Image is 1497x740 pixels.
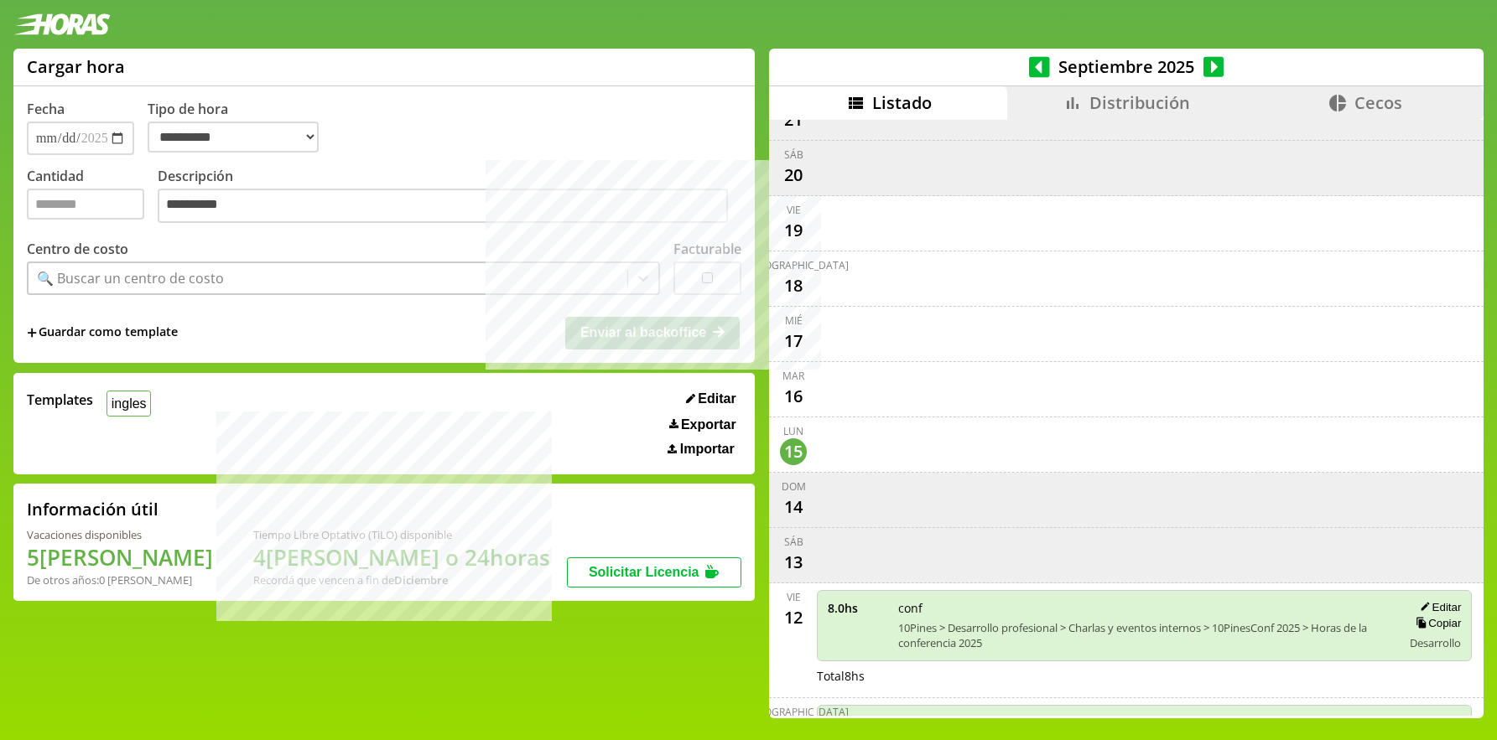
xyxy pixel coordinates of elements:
[898,715,1390,731] span: orga conf
[782,369,804,383] div: mar
[780,494,807,520] div: 14
[769,120,1484,716] div: scrollable content
[780,272,807,299] div: 18
[27,498,159,520] h2: Información útil
[27,391,93,409] span: Templates
[148,100,332,155] label: Tipo de hora
[738,258,849,272] div: [DEMOGRAPHIC_DATA]
[784,147,803,162] div: sáb
[780,328,807,354] div: 17
[27,240,128,258] label: Centro de costo
[673,240,741,258] label: Facturable
[27,55,125,78] h1: Cargar hora
[780,162,807,189] div: 20
[787,590,801,604] div: vie
[394,572,448,587] b: Diciembre
[1415,715,1461,729] button: Editar
[158,167,741,228] label: Descripción
[158,189,728,224] textarea: Descripción
[780,549,807,576] div: 13
[780,604,807,631] div: 12
[27,542,213,572] h1: 5 [PERSON_NAME]
[1354,91,1402,114] span: Cecos
[27,527,213,542] div: Vacaciones disponibles
[898,620,1390,650] span: 10Pines > Desarrollo profesional > Charlas y eventos internos > 10PinesConf 2025 > Horas de la co...
[37,269,224,287] div: 🔍 Buscar un centro de costo
[1410,635,1461,650] span: Desarrollo
[783,424,803,438] div: lun
[680,442,735,457] span: Importar
[27,572,213,587] div: De otros años: 0 [PERSON_NAME]
[1050,55,1203,78] span: Septiembre 2025
[782,479,806,494] div: dom
[27,323,37,342] span: +
[817,668,1472,684] div: Total 8 hs
[148,122,319,153] select: Tipo de hora
[738,705,849,719] div: [DEMOGRAPHIC_DATA]
[253,527,550,542] div: Tiempo Libre Optativo (TiLO) disponible
[787,203,801,217] div: vie
[27,189,144,220] input: Cantidad
[780,106,807,133] div: 21
[567,557,741,587] button: Solicitar Licencia
[784,535,803,549] div: sáb
[780,438,807,465] div: 15
[13,13,111,35] img: logotipo
[27,167,158,228] label: Cantidad
[27,100,65,118] label: Fecha
[785,313,803,328] div: mié
[872,91,932,114] span: Listado
[253,572,550,587] div: Recordá que vencen a fin de
[664,417,741,433] button: Exportar
[1415,600,1461,614] button: Editar
[27,323,178,342] span: +Guardar como template
[828,600,886,616] span: 8.0 hs
[107,391,151,417] button: ingles
[828,715,886,731] span: 3.0 hs
[589,565,699,579] span: Solicitar Licencia
[780,217,807,244] div: 19
[1089,91,1190,114] span: Distribución
[681,391,741,407] button: Editar
[681,417,736,432] span: Exportar
[780,383,807,410] div: 16
[1411,616,1461,630] button: Copiar
[898,600,1390,616] span: conf
[698,391,736,406] span: Editar
[253,542,550,572] h1: 4 [PERSON_NAME] o 24 horas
